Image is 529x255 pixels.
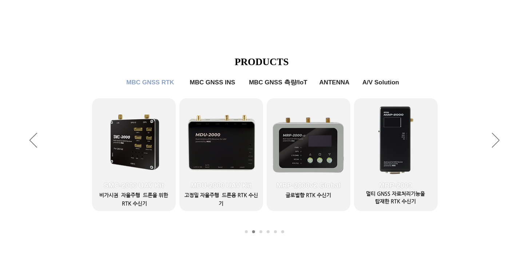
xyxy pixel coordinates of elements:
a: ANTENNA [316,75,353,90]
a: A/V Solution [281,230,284,233]
a: A/V Solution [357,75,405,90]
a: MBC GNSS INS [185,75,240,90]
iframe: Wix Chat [394,62,529,255]
span: MRP-2000 [379,182,412,190]
span: SMC-2000 UAV Kit [104,182,164,190]
span: MBC GNSS RTK [126,79,174,86]
button: 이전 [29,133,37,149]
nav: 슬라이드 [243,230,286,233]
span: MDU-2000 UAV Kit [191,182,251,190]
span: MBC GNSS 측량/IoT [249,78,307,87]
a: MBC GNSS RTK2 [252,230,255,233]
span: PRODUCTS [235,56,289,67]
a: MDU-2000 UAV Kit [179,98,263,211]
span: MRP-2000v2 Global [277,182,341,190]
span: MBC GNSS INS [190,79,235,86]
a: MBC GNSS INS [259,230,262,233]
a: MBC GNSS RTK1 [245,230,248,233]
a: MBC GNSS 측량/IoT [267,230,270,233]
a: SMC-2000 UAV Kit [92,98,176,211]
a: MBC GNSS 측량/IoT [243,75,313,90]
span: A/V Solution [362,79,399,86]
a: MRP-2000 [354,98,437,211]
a: ANTENNA [274,230,277,233]
span: ANTENNA [319,79,349,86]
a: MBC GNSS RTK [121,75,179,90]
a: MRP-2000v2 Global [267,98,350,211]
